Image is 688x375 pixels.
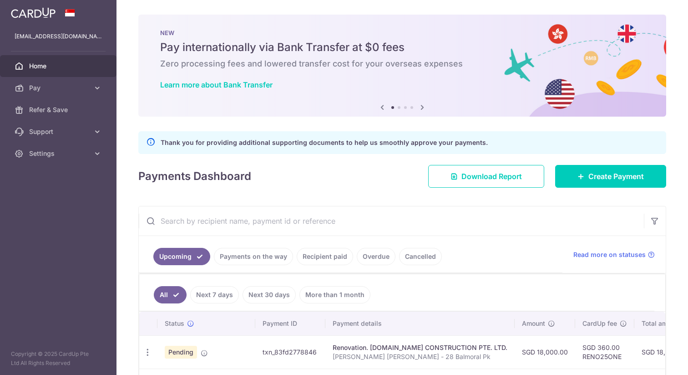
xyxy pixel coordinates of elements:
[139,206,644,236] input: Search by recipient name, payment id or reference
[214,248,293,265] a: Payments on the way
[357,248,395,265] a: Overdue
[29,149,89,158] span: Settings
[582,319,617,328] span: CardUp fee
[461,171,522,182] span: Download Report
[325,312,515,335] th: Payment details
[160,58,644,69] h6: Zero processing fees and lowered transfer cost for your overseas expenses
[299,286,370,303] a: More than 1 month
[255,312,325,335] th: Payment ID
[29,105,89,114] span: Refer & Save
[138,15,666,117] img: Bank transfer banner
[138,168,251,185] h4: Payments Dashboard
[333,352,507,361] p: [PERSON_NAME] [PERSON_NAME] - 28 Balmoral Pk
[190,286,239,303] a: Next 7 days
[428,165,544,188] a: Download Report
[333,343,507,352] div: Renovation. [DOMAIN_NAME] CONSTRUCTION PTE. LTD.
[15,32,102,41] p: [EMAIL_ADDRESS][DOMAIN_NAME]
[399,248,442,265] a: Cancelled
[160,80,273,89] a: Learn more about Bank Transfer
[255,335,325,369] td: txn_83fd2778846
[297,248,353,265] a: Recipient paid
[165,346,197,359] span: Pending
[165,319,184,328] span: Status
[153,248,210,265] a: Upcoming
[29,62,89,71] span: Home
[573,250,655,259] a: Read more on statuses
[642,319,672,328] span: Total amt.
[160,29,644,36] p: NEW
[29,83,89,92] span: Pay
[11,7,56,18] img: CardUp
[154,286,187,303] a: All
[243,286,296,303] a: Next 30 days
[515,335,575,369] td: SGD 18,000.00
[29,127,89,136] span: Support
[588,171,644,182] span: Create Payment
[575,335,634,369] td: SGD 360.00 RENO25ONE
[522,319,545,328] span: Amount
[160,40,644,55] h5: Pay internationally via Bank Transfer at $0 fees
[573,250,646,259] span: Read more on statuses
[555,165,666,188] a: Create Payment
[161,137,488,148] p: Thank you for providing additional supporting documents to help us smoothly approve your payments.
